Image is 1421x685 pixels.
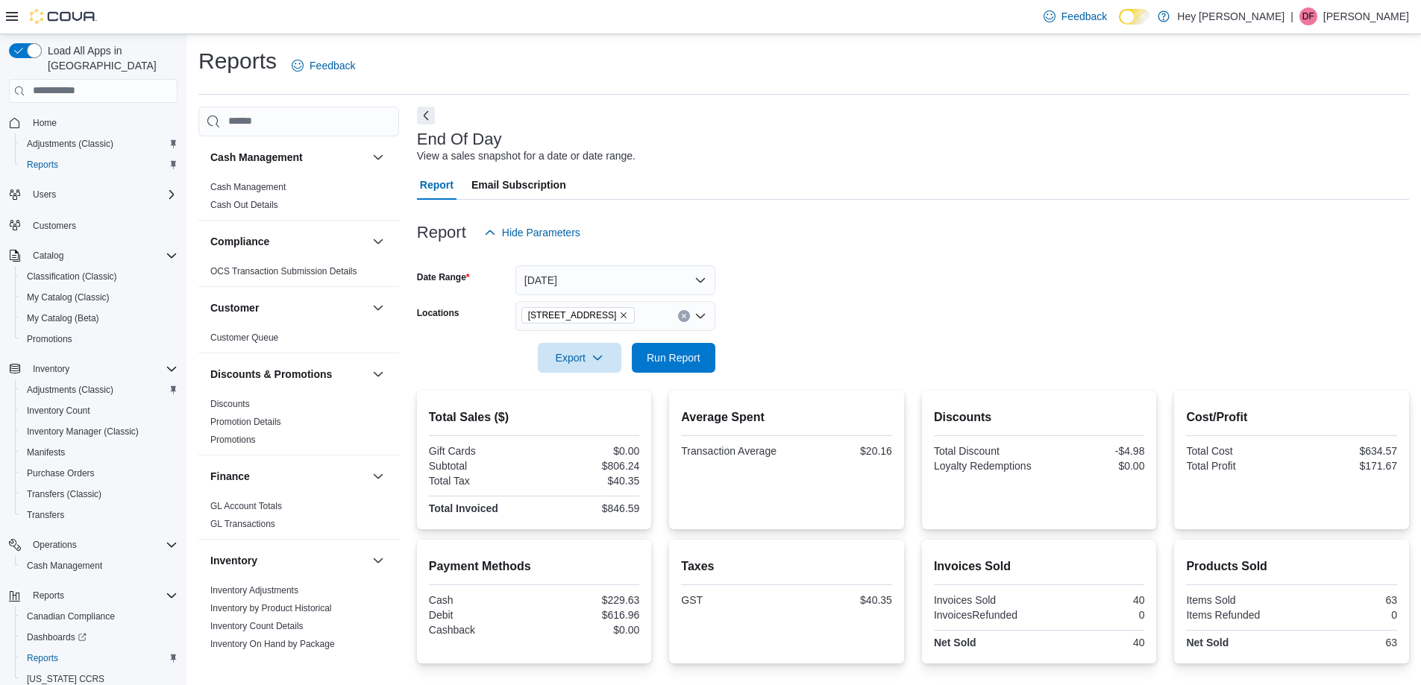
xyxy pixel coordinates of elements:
a: OCS Transaction Submission Details [210,266,357,277]
div: Loyalty Redemptions [934,460,1036,472]
span: Inventory Count [21,402,178,420]
a: Feedback [1038,1,1113,31]
a: Inventory Count [21,402,96,420]
div: $40.35 [537,475,639,487]
h3: Cash Management [210,150,303,165]
button: Promotions [15,329,183,350]
span: DF [1302,7,1314,25]
a: Reports [21,156,64,174]
a: Inventory by Product Historical [210,603,332,613]
div: Cashback [429,624,531,636]
div: 0 [1042,609,1144,621]
span: Adjustments (Classic) [21,135,178,153]
div: 63 [1295,594,1397,606]
span: Users [33,189,56,201]
button: My Catalog (Classic) [15,287,183,308]
span: Load All Apps in [GEOGRAPHIC_DATA] [42,43,178,73]
a: Adjustments (Classic) [21,135,119,153]
a: Dashboards [21,628,92,646]
button: Reports [15,648,183,669]
a: Customers [27,217,82,235]
a: My Catalog (Classic) [21,288,116,306]
span: My Catalog (Beta) [27,312,99,324]
span: My Catalog (Classic) [27,291,110,303]
a: Inventory Adjustments [210,585,298,596]
div: Subtotal [429,460,531,472]
a: Classification (Classic) [21,268,123,285]
span: Adjustments (Classic) [27,384,113,396]
div: Cash Management [198,178,399,220]
button: Operations [27,536,83,554]
span: Operations [27,536,178,554]
strong: Net Sold [934,637,976,648]
div: 40 [1042,594,1144,606]
span: Adjustments (Classic) [21,381,178,399]
h2: Cost/Profit [1186,408,1397,426]
button: Canadian Compliance [15,606,183,627]
span: Classification (Classic) [21,268,178,285]
img: Cova [30,9,97,24]
div: $0.00 [1042,460,1144,472]
div: InvoicesRefunded [934,609,1036,621]
button: Transfers [15,505,183,525]
button: Hide Parameters [478,218,586,247]
span: GL Transactions [210,518,275,530]
span: Canadian Compliance [27,610,115,622]
h3: Customer [210,300,259,315]
h3: Discounts & Promotions [210,367,332,382]
span: OCS Transaction Submission Details [210,265,357,277]
div: $40.35 [790,594,892,606]
div: Total Cost [1186,445,1288,457]
span: Catalog [33,250,63,262]
button: Catalog [27,247,69,265]
button: Customer [210,300,366,315]
p: [PERSON_NAME] [1323,7,1409,25]
button: Operations [3,534,183,555]
span: Customers [33,220,76,232]
div: Compliance [198,262,399,286]
a: Promotions [210,435,256,445]
span: Email Subscription [471,170,566,200]
div: $846.59 [537,502,639,514]
p: | [1290,7,1293,25]
h2: Products Sold [1186,558,1397,575]
span: Home [27,113,178,132]
button: Finance [369,467,387,485]
span: Feedback [1061,9,1107,24]
a: Cash Out Details [210,200,278,210]
span: [STREET_ADDRESS] [528,308,617,323]
button: Compliance [369,233,387,250]
button: Cash Management [210,150,366,165]
h2: Invoices Sold [934,558,1145,575]
button: Inventory [3,359,183,379]
span: 10311 103 Avenue NW [521,307,636,323]
button: Export [538,343,621,373]
div: $171.67 [1295,460,1397,472]
div: $634.57 [1295,445,1397,457]
a: Inventory Manager (Classic) [21,423,145,441]
span: Cash Management [210,181,286,193]
button: Purchase Orders [15,463,183,484]
a: Adjustments (Classic) [21,381,119,399]
a: Feedback [286,51,361,81]
span: Transfers (Classic) [27,488,101,500]
button: Customer [369,299,387,317]
span: Inventory Manager (Classic) [21,423,178,441]
span: Inventory Count [27,405,90,417]
button: Finance [210,469,366,484]
span: Run Report [647,350,700,365]
button: Customers [3,214,183,236]
div: $0.00 [537,445,639,457]
span: Operations [33,539,77,551]
span: Reports [33,590,64,602]
span: Reports [27,587,178,604]
span: Feedback [310,58,355,73]
div: 0 [1295,609,1397,621]
span: Purchase Orders [21,464,178,482]
a: Manifests [21,443,71,461]
span: Users [27,186,178,203]
div: 63 [1295,637,1397,648]
button: Discounts & Promotions [210,367,366,382]
span: GL Account Totals [210,500,282,512]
